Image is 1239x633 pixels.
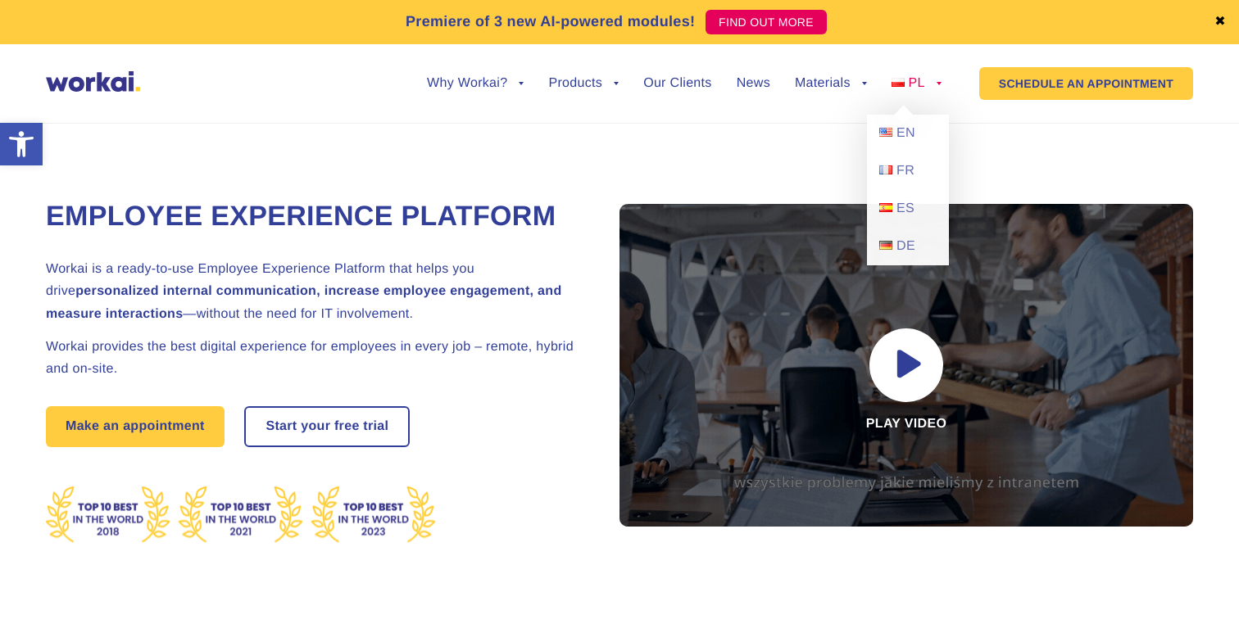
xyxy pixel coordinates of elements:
[737,77,770,90] a: News
[999,77,1173,90] font: SCHEDULE AN APPOINTMENT
[867,228,949,265] a: DE
[979,67,1193,100] a: SCHEDULE AN APPOINTMENT
[246,408,408,445] a: Start your free trial
[867,152,949,190] a: FR
[46,340,574,376] font: Workai provides the best digital experience for employees in every job – remote, hybrid and on-site.
[909,76,925,90] font: PL
[1214,15,1226,29] font: ✖
[183,307,413,321] font: —without the need for IT involvement.
[896,126,915,140] font: EN
[896,201,914,215] font: ES
[548,77,619,90] a: Products
[66,419,205,433] font: Make an appointment
[46,201,556,232] font: Employee Experience Platform
[795,76,851,90] font: Materials
[896,164,914,178] font: FR
[867,115,949,152] a: EN
[1214,16,1226,29] a: ✖
[719,16,814,29] font: FIND OUT MORE
[406,13,695,29] font: Premiere of 3 new AI-powered modules!
[427,76,507,90] font: Why Workai?
[706,10,827,34] a: FIND OUT MORE
[643,77,712,90] a: Our Clients
[619,204,1193,527] div: Play video
[737,76,770,90] font: News
[265,419,388,433] font: Start your free trial
[896,239,915,253] font: DE
[46,284,562,320] font: personalized internal communication, increase employee engagement, and measure interactions
[867,190,949,228] a: ES
[548,76,602,90] font: Products
[643,76,712,90] font: Our Clients
[46,406,225,447] a: Make an appointment
[46,262,474,298] font: Workai is a ready-to-use Employee Experience Platform that helps you drive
